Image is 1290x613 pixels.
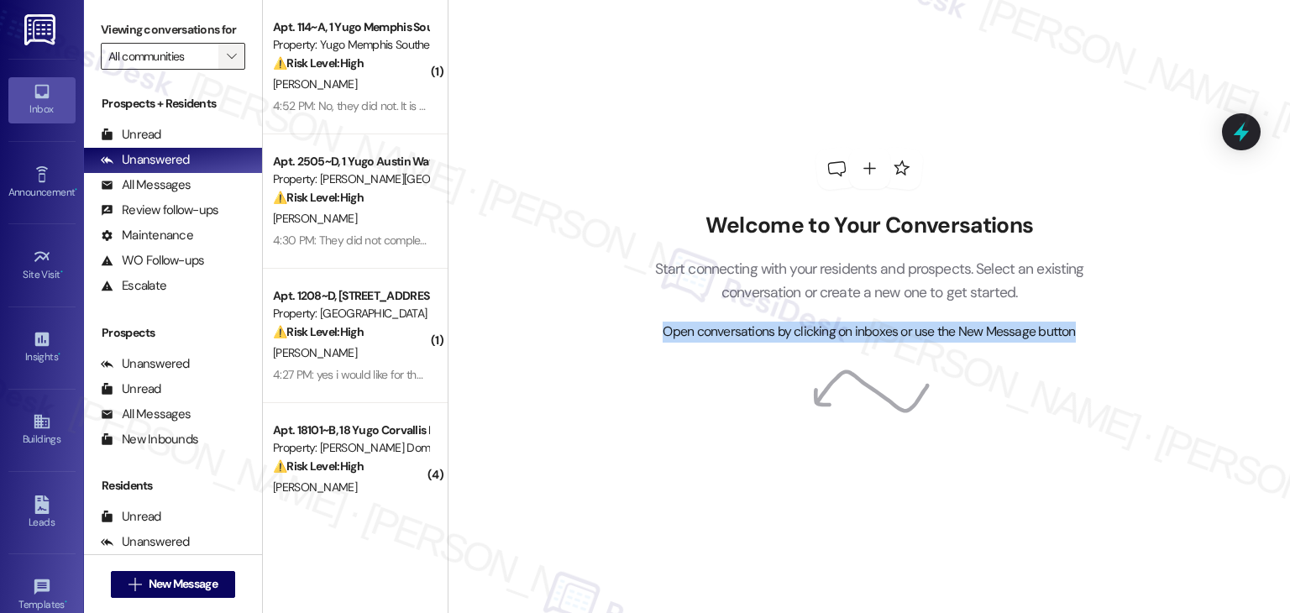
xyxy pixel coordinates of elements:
a: Leads [8,490,76,536]
div: New Inbounds [101,431,198,448]
strong: ⚠️ Risk Level: High [273,324,364,339]
span: [PERSON_NAME] [273,211,357,226]
span: [PERSON_NAME] [273,479,357,495]
strong: ⚠️ Risk Level: High [273,458,364,474]
a: Insights • [8,325,76,370]
a: Buildings [8,407,76,453]
div: Property: [PERSON_NAME] Domain [273,439,428,457]
span: [PERSON_NAME] [273,76,357,92]
div: 4:27 PM: yes i would like for them to knock before entering the apartment and room and announce t... [273,367,810,382]
div: Property: Yugo Memphis Southern [273,36,428,54]
div: Residents [84,477,262,495]
div: Apt. 1208~D, [STREET_ADDRESS] [273,287,428,305]
a: Inbox [8,77,76,123]
div: Review follow-ups [101,202,218,219]
div: Unread [101,508,161,526]
div: Unanswered [101,533,190,551]
div: All Messages [101,176,191,194]
span: • [58,348,60,360]
strong: ⚠️ Risk Level: High [273,190,364,205]
i:  [227,50,236,63]
div: WO Follow-ups [101,252,204,270]
div: Apt. 18101~B, 18 Yugo Corvallis Domain [273,422,428,439]
span: Open conversations by clicking on inboxes or use the New Message button [663,322,1075,343]
div: 4:30 PM: They did not complete any of it. It was marked as completed. This has happened multiple ... [273,233,786,248]
div: Prospects [84,324,262,342]
a: Site Visit • [8,243,76,288]
div: Unanswered [101,151,190,169]
input: All communities [108,43,218,70]
div: Maintenance [101,227,193,244]
div: Unread [101,380,161,398]
div: Escalate [101,277,166,295]
div: All Messages [101,406,191,423]
span: [PERSON_NAME] [273,345,357,360]
span: • [75,184,77,196]
div: Unanswered [101,355,190,373]
div: Property: [PERSON_NAME][GEOGRAPHIC_DATA] [273,170,428,188]
h2: Welcome to Your Conversations [629,212,1109,239]
label: Viewing conversations for [101,17,245,43]
strong: ⚠️ Risk Level: High [273,55,364,71]
div: Property: [GEOGRAPHIC_DATA] [273,305,428,322]
img: ResiDesk Logo [24,14,59,45]
p: Start connecting with your residents and prospects. Select an existing conversation or create a n... [629,257,1109,305]
div: 4:52 PM: No, they did not. It is still hot inside. [273,98,485,113]
div: Prospects + Residents [84,95,262,113]
div: Unread [101,126,161,144]
div: Apt. 114~A, 1 Yugo Memphis Southern [273,18,428,36]
div: Apt. 2505~D, 1 Yugo Austin Waterloo [273,153,428,170]
span: • [60,266,63,278]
